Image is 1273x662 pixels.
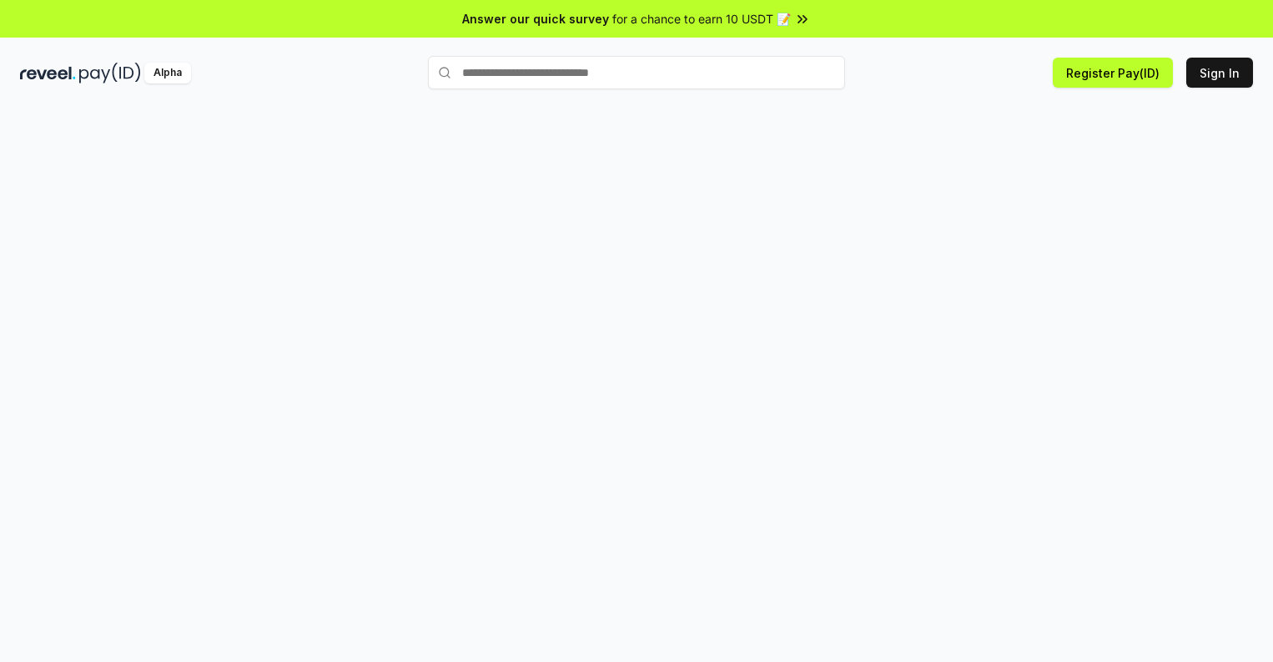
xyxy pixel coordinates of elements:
[612,10,791,28] span: for a chance to earn 10 USDT 📝
[20,63,76,83] img: reveel_dark
[462,10,609,28] span: Answer our quick survey
[1053,58,1173,88] button: Register Pay(ID)
[144,63,191,83] div: Alpha
[1186,58,1253,88] button: Sign In
[79,63,141,83] img: pay_id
